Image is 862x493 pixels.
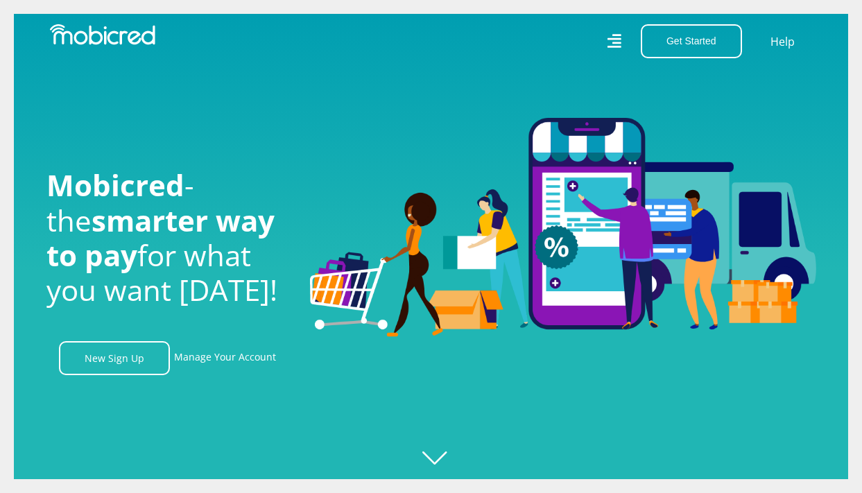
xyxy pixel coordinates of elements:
[50,24,155,45] img: Mobicred
[46,165,184,205] span: Mobicred
[174,341,276,375] a: Manage Your Account
[46,200,275,275] span: smarter way to pay
[641,24,742,58] button: Get Started
[59,341,170,375] a: New Sign Up
[46,168,289,308] h1: - the for what you want [DATE]!
[770,33,795,51] a: Help
[310,118,816,337] img: Welcome to Mobicred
